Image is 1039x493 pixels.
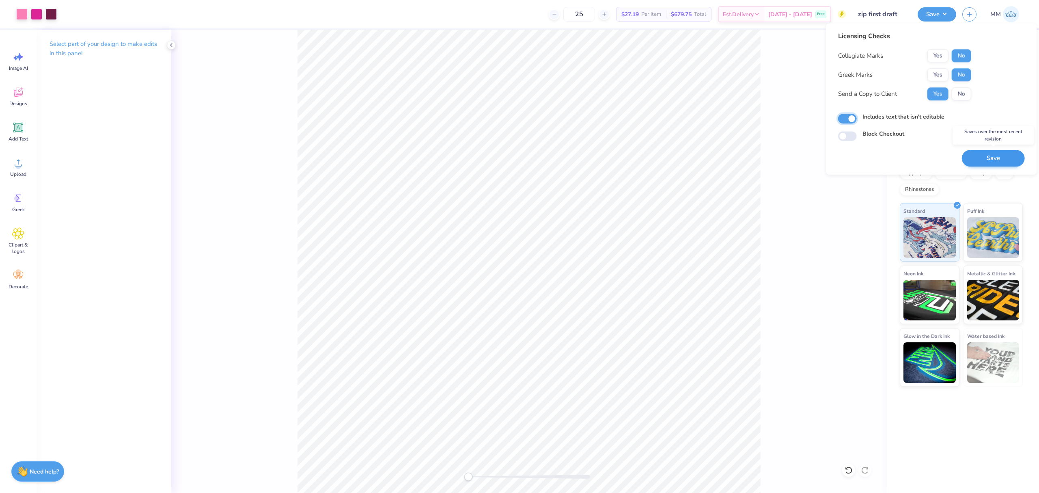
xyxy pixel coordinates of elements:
input: – – [563,7,595,22]
span: Est. Delivery [723,10,754,19]
span: Puff Ink [967,207,984,215]
span: Water based Ink [967,332,1005,340]
span: Total [694,10,706,19]
span: $679.75 [671,10,692,19]
span: Add Text [9,136,28,142]
strong: Need help? [30,468,59,476]
span: Glow in the Dark Ink [903,332,950,340]
span: Clipart & logos [5,242,32,255]
span: Free [817,11,825,17]
div: Send a Copy to Client [838,89,897,99]
button: Save [962,150,1025,166]
span: Upload [10,171,26,177]
label: Block Checkout [862,130,904,138]
img: Neon Ink [903,280,956,320]
p: Select part of your design to make edits in this panel [50,39,158,58]
span: Standard [903,207,925,215]
span: Decorate [9,283,28,290]
button: Yes [927,68,948,81]
span: Metallic & Glitter Ink [967,269,1015,278]
span: Neon Ink [903,269,923,278]
div: Saves over the most recent revision [953,126,1034,145]
img: Metallic & Glitter Ink [967,280,1020,320]
button: Yes [927,87,948,100]
input: Untitled Design [852,6,912,22]
div: Accessibility label [464,473,472,481]
button: No [952,49,971,62]
img: Water based Ink [967,342,1020,383]
span: $27.19 [621,10,639,19]
span: Greek [12,206,25,213]
div: Greek Marks [838,70,873,80]
img: Mariah Myssa Salurio [1003,6,1019,22]
span: Per Item [641,10,661,19]
span: Image AI [9,65,28,71]
div: Licensing Checks [838,31,971,41]
div: Collegiate Marks [838,51,883,61]
button: No [952,87,971,100]
img: Glow in the Dark Ink [903,342,956,383]
span: Designs [9,100,27,107]
img: Puff Ink [967,217,1020,258]
a: MM [987,6,1023,22]
button: Save [918,7,956,22]
span: MM [990,10,1001,19]
div: Rhinestones [900,184,939,196]
img: Standard [903,217,956,258]
button: Yes [927,49,948,62]
label: Includes text that isn't editable [862,112,944,121]
span: [DATE] - [DATE] [768,10,812,19]
button: No [952,68,971,81]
